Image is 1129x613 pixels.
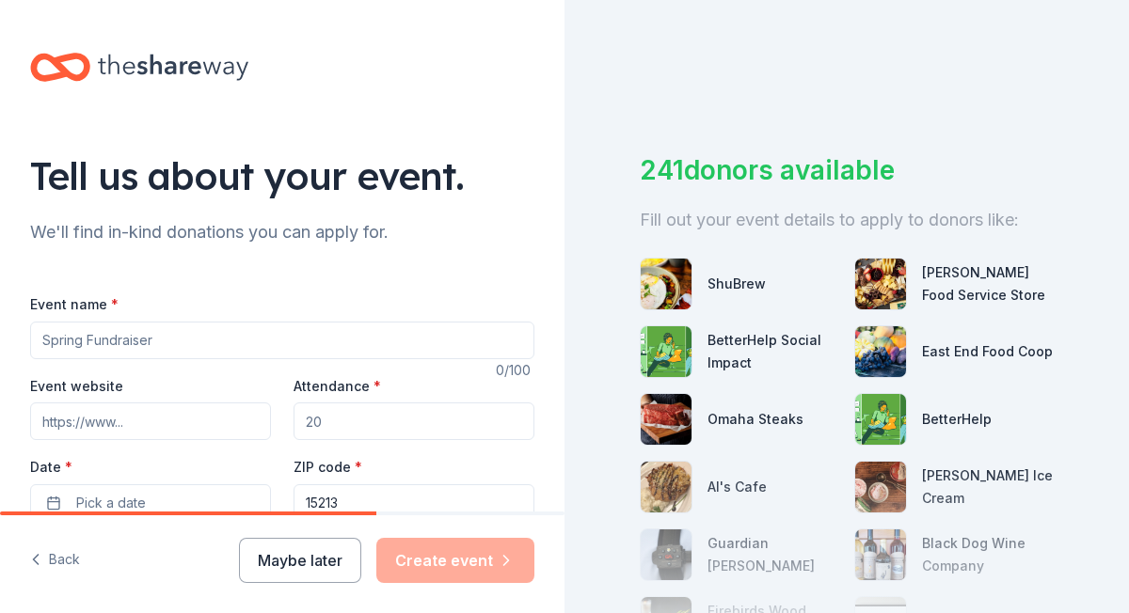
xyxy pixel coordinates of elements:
label: Date [30,458,271,477]
button: Pick a date [30,484,271,522]
label: Event name [30,295,119,314]
div: Fill out your event details to apply to donors like: [640,205,1054,235]
button: Back [30,541,80,580]
div: Omaha Steaks [708,408,803,431]
div: We'll find in-kind donations you can apply for. [30,217,534,247]
input: https://www... [30,402,271,440]
img: photo for Omaha Steaks [641,394,692,445]
label: ZIP code [294,458,362,477]
div: BetterHelp [922,408,992,431]
div: 241 donors available [640,150,1054,190]
div: East End Food Coop [922,340,1053,363]
img: photo for ShuBrew [641,259,692,309]
div: [PERSON_NAME] Food Service Store [922,261,1054,306]
div: ShuBrew [708,273,766,295]
label: Event website [30,377,123,396]
img: photo for BetterHelp Social Impact [641,326,692,377]
img: photo for BetterHelp [855,394,906,445]
img: photo for Gordon Food Service Store [855,259,906,309]
img: photo for East End Food Coop [855,326,906,377]
input: Spring Fundraiser [30,322,534,359]
input: 12345 (U.S. only) [294,484,534,522]
div: 0 /100 [496,359,534,382]
div: BetterHelp Social Impact [708,329,839,374]
div: Tell us about your event. [30,149,534,202]
span: Pick a date [76,492,146,514]
label: Attendance [294,377,381,396]
input: 20 [294,402,534,440]
button: Maybe later [239,538,361,583]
